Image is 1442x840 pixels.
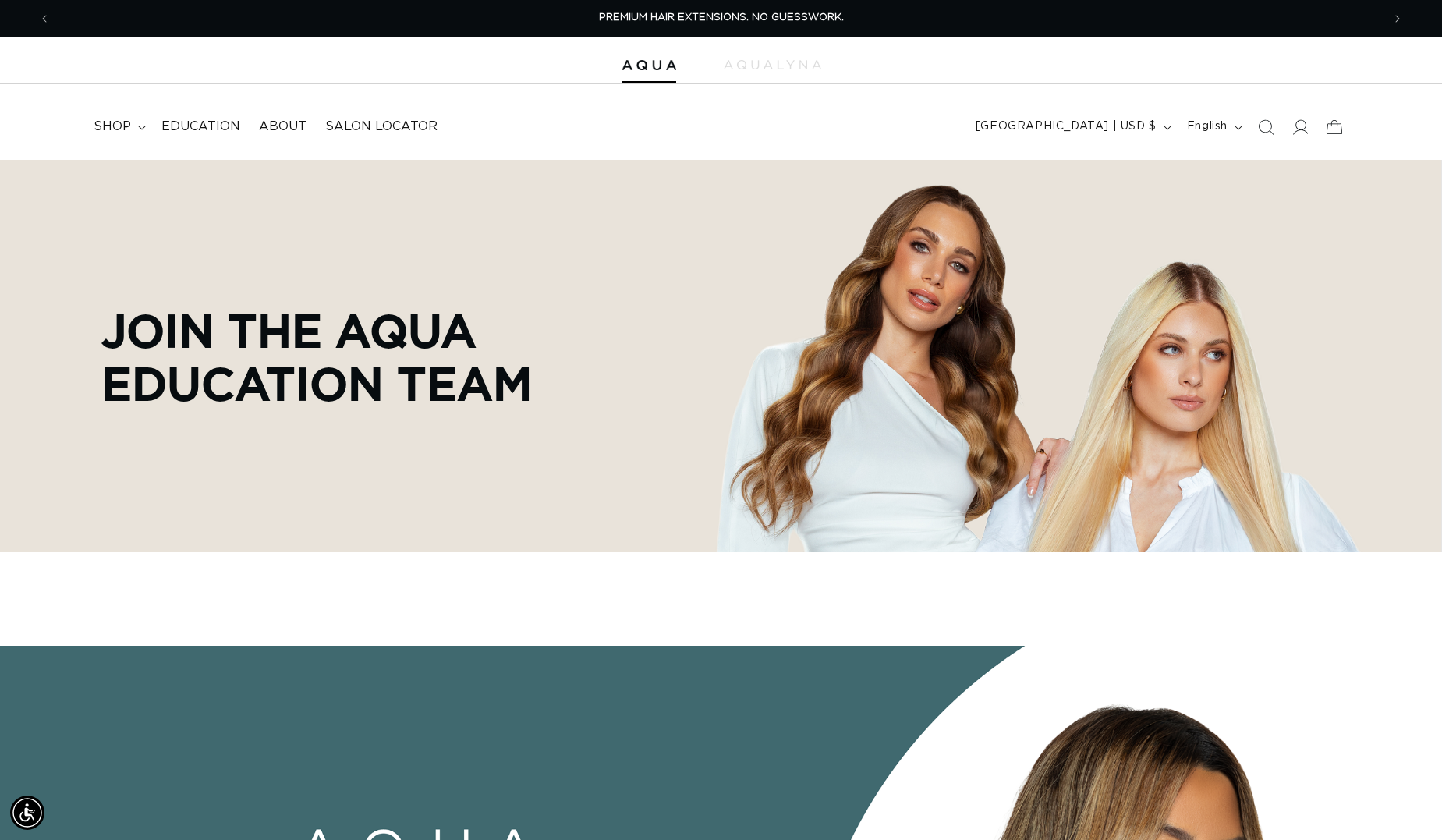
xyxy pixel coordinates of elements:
[94,119,131,135] span: shop
[152,109,250,144] a: Education
[976,119,1157,135] span: [GEOGRAPHIC_DATA] | USD $
[316,109,447,144] a: Salon Locator
[1380,4,1415,34] button: Next announcement
[1187,119,1228,135] span: English
[966,112,1178,142] button: [GEOGRAPHIC_DATA] | USD $
[622,60,676,71] img: Aqua Hair Extensions
[161,119,240,135] span: Education
[724,60,821,69] img: aqualyna.com
[101,303,608,409] p: Join the AQUA Education team
[10,796,44,830] div: Accessibility Menu
[259,119,306,135] span: About
[1364,765,1442,840] iframe: Chat Widget
[325,119,438,135] span: Salon Locator
[84,109,152,144] summary: shop
[1249,110,1283,144] summary: Search
[27,4,62,34] button: Previous announcement
[1178,112,1249,142] button: English
[250,109,316,144] a: About
[599,12,844,23] span: PREMIUM HAIR EXTENSIONS. NO GUESSWORK.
